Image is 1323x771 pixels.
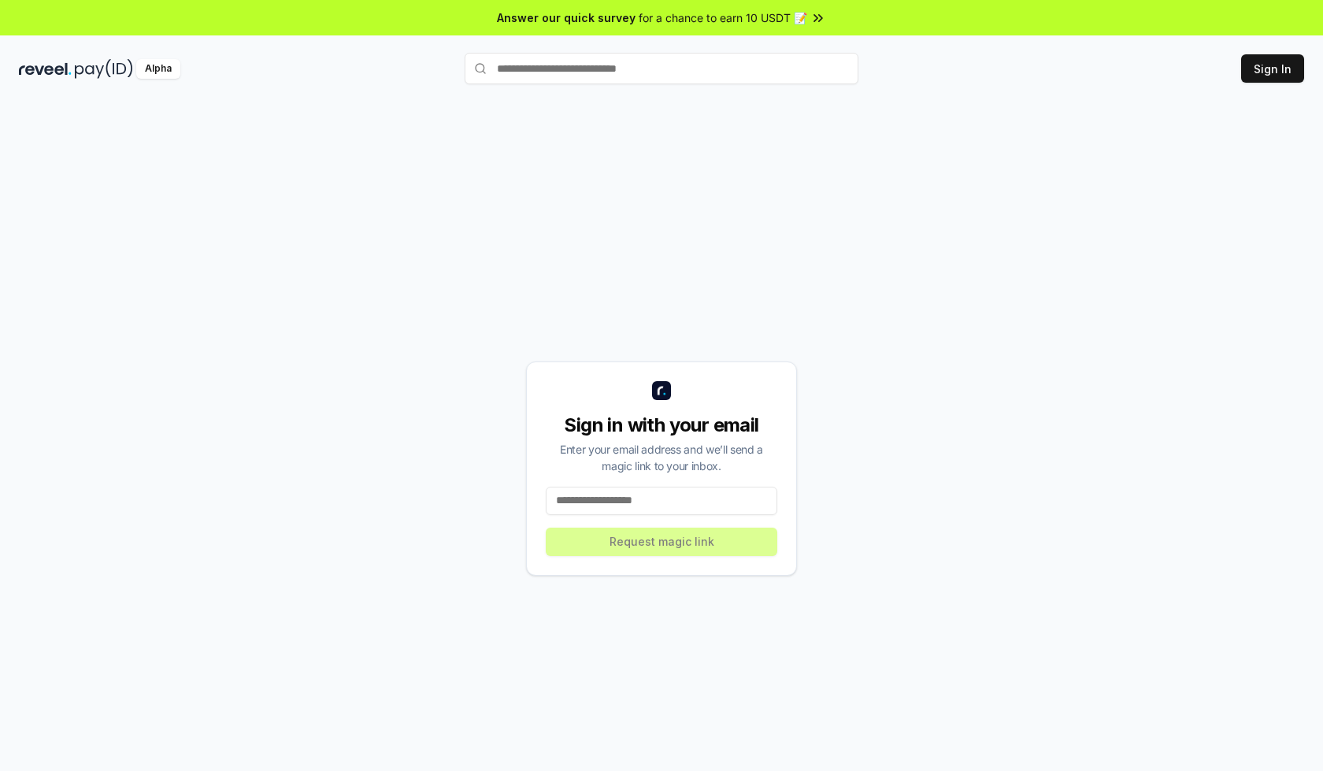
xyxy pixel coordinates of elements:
[639,9,807,26] span: for a chance to earn 10 USDT 📝
[497,9,636,26] span: Answer our quick survey
[546,413,777,438] div: Sign in with your email
[546,441,777,474] div: Enter your email address and we’ll send a magic link to your inbox.
[19,59,72,79] img: reveel_dark
[136,59,180,79] div: Alpha
[652,381,671,400] img: logo_small
[75,59,133,79] img: pay_id
[1241,54,1304,83] button: Sign In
